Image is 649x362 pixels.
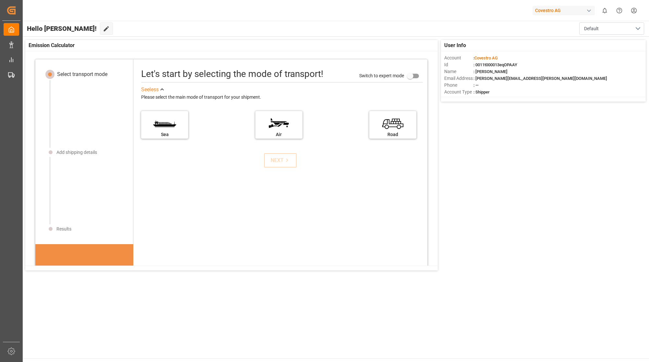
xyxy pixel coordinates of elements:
[579,22,644,35] button: open menu
[444,68,473,75] span: Name
[597,3,612,18] button: show 0 new notifications
[584,25,599,32] span: Default
[359,73,404,78] span: Switch to expert mode
[373,131,413,138] div: Road
[56,226,71,232] div: Results
[259,131,299,138] div: Air
[612,3,627,18] button: Help Center
[264,153,297,168] button: NEXT
[27,22,97,35] span: Hello [PERSON_NAME]!
[533,4,597,17] button: Covestro AG
[473,62,517,67] span: : 0011t000013eqOPAAY
[444,75,473,82] span: Email Address
[56,149,97,156] div: Add shipping details
[57,70,107,78] div: Select transport mode
[444,55,473,61] span: Account
[473,76,607,81] span: : [PERSON_NAME][EMAIL_ADDRESS][PERSON_NAME][DOMAIN_NAME]
[473,83,479,88] span: : —
[141,94,423,101] div: Please select the main mode of transport for your shipment.
[271,156,290,164] div: NEXT
[444,89,473,95] span: Account Type
[444,82,473,89] span: Phone
[533,6,595,15] div: Covestro AG
[444,61,473,68] span: Id
[141,86,159,94] div: See less
[444,42,466,49] span: User Info
[144,131,185,138] div: Sea
[473,69,508,74] span: : [PERSON_NAME]
[473,56,498,60] span: :
[473,90,490,94] span: : Shipper
[141,67,323,81] div: Let's start by selecting the mode of transport!
[29,42,75,49] span: Emission Calculator
[474,56,498,60] span: Covestro AG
